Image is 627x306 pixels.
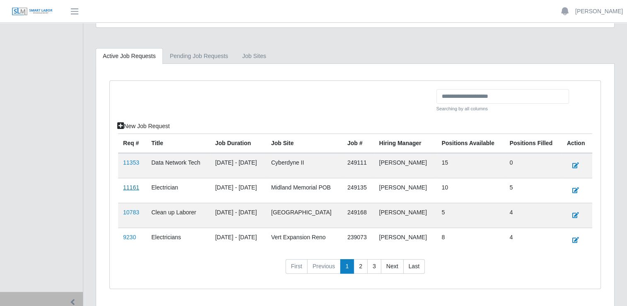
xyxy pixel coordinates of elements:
[118,259,592,281] nav: pagination
[437,134,505,153] th: Positions Available
[210,228,266,253] td: [DATE] - [DATE]
[381,259,404,274] a: Next
[342,134,374,153] th: Job #
[235,48,274,64] a: job sites
[112,119,175,134] a: New Job Request
[210,178,266,203] td: [DATE] - [DATE]
[210,134,266,153] th: Job Duration
[374,203,437,228] td: [PERSON_NAME]
[437,203,505,228] td: 5
[374,153,437,178] td: [PERSON_NAME]
[146,134,210,153] th: Title
[123,234,136,240] a: 9230
[374,228,437,253] td: [PERSON_NAME]
[437,178,505,203] td: 10
[437,228,505,253] td: 8
[96,48,163,64] a: Active Job Requests
[266,203,342,228] td: [GEOGRAPHIC_DATA]
[562,134,592,153] th: Action
[266,153,342,178] td: Cyberdyne II
[146,228,210,253] td: Electricians
[342,203,374,228] td: 249168
[353,259,368,274] a: 2
[340,259,354,274] a: 1
[505,178,562,203] td: 5
[210,203,266,228] td: [DATE] - [DATE]
[505,203,562,228] td: 4
[505,134,562,153] th: Positions Filled
[505,228,562,253] td: 4
[123,159,139,166] a: 11353
[266,228,342,253] td: Vert Expansion Reno
[210,153,266,178] td: [DATE] - [DATE]
[403,259,425,274] a: Last
[367,259,381,274] a: 3
[374,134,437,153] th: Hiring Manager
[12,7,53,16] img: SLM Logo
[163,48,235,64] a: Pending Job Requests
[266,134,342,153] th: job site
[146,203,210,228] td: Clean up Laborer
[146,178,210,203] td: Electrician
[505,153,562,178] td: 0
[123,184,139,191] a: 11161
[118,134,146,153] th: Req #
[146,153,210,178] td: Data Network Tech
[266,178,342,203] td: Midland Memorial POB
[342,153,374,178] td: 249111
[437,153,505,178] td: 15
[374,178,437,203] td: [PERSON_NAME]
[575,7,623,16] a: [PERSON_NAME]
[342,178,374,203] td: 249135
[342,228,374,253] td: 239073
[123,209,139,216] a: 10783
[436,105,569,112] small: Searching by all columns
